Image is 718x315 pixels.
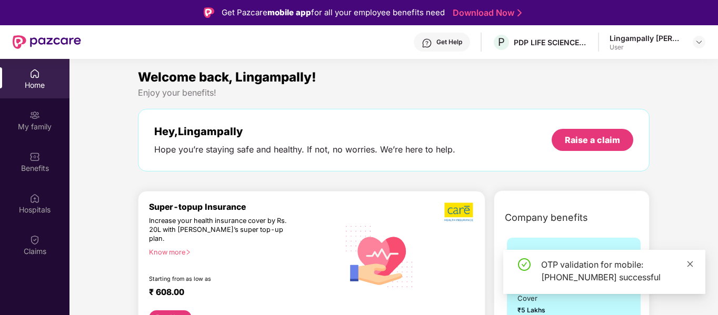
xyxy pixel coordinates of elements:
img: svg+xml;base64,PHN2ZyBpZD0iSG9tZSIgeG1sbnM9Imh0dHA6Ly93d3cudzMub3JnLzIwMDAvc3ZnIiB3aWR0aD0iMjAiIG... [29,68,40,79]
span: Welcome back, Lingampally! [138,69,316,85]
span: right [185,249,191,255]
img: New Pazcare Logo [13,35,81,49]
span: check-circle [518,258,531,271]
span: P [498,36,505,48]
span: Company benefits [505,210,588,225]
span: GROUP HEALTH INSURANCE [517,248,574,293]
div: User [610,43,683,52]
img: svg+xml;base64,PHN2ZyB4bWxucz0iaHR0cDovL3d3dy53My5vcmcvMjAwMC9zdmciIHhtbG5zOnhsaW5rPSJodHRwOi8vd3... [339,215,421,297]
div: Get Help [436,38,462,46]
div: Hey, Lingampally [154,125,455,138]
img: svg+xml;base64,PHN2ZyB3aWR0aD0iMjAiIGhlaWdodD0iMjAiIHZpZXdCb3g9IjAgMCAyMCAyMCIgZmlsbD0ibm9uZSIgeG... [29,110,40,120]
div: Raise a claim [565,134,620,146]
img: svg+xml;base64,PHN2ZyBpZD0iRHJvcGRvd24tMzJ4MzIiIHhtbG5zPSJodHRwOi8vd3d3LnczLm9yZy8yMDAwL3N2ZyIgd2... [695,38,703,46]
img: svg+xml;base64,PHN2ZyBpZD0iQ2xhaW0iIHhtbG5zPSJodHRwOi8vd3d3LnczLm9yZy8yMDAwL3N2ZyIgd2lkdGg9IjIwIi... [29,235,40,245]
div: Lingampally [PERSON_NAME] [610,33,683,43]
div: Know more [149,248,333,256]
strong: mobile app [267,7,311,17]
img: b5dec4f62d2307b9de63beb79f102df3.png [444,202,474,222]
div: Enjoy your benefits! [138,87,650,98]
img: svg+xml;base64,PHN2ZyBpZD0iSG9zcGl0YWxzIiB4bWxucz0iaHR0cDovL3d3dy53My5vcmcvMjAwMC9zdmciIHdpZHRoPS... [29,193,40,204]
div: PDP LIFE SCIENCE LOGISTICS INDIA PRIVATE LIMITED [514,37,587,47]
a: Download Now [453,7,518,18]
div: Super-topup Insurance [149,202,339,212]
div: Starting from as low as [149,276,294,283]
img: Logo [204,7,214,18]
div: Increase your health insurance cover by Rs. 20L with [PERSON_NAME]’s super top-up plan. [149,217,293,243]
div: OTP validation for mobile: [PHONE_NUMBER] successful [541,258,693,283]
img: svg+xml;base64,PHN2ZyBpZD0iQmVuZWZpdHMiIHhtbG5zPSJodHRwOi8vd3d3LnczLm9yZy8yMDAwL3N2ZyIgd2lkdGg9Ij... [29,151,40,162]
div: Hope you’re staying safe and healthy. If not, no worries. We’re here to help. [154,144,455,155]
span: ₹5 Lakhs [517,305,567,315]
span: close [686,260,694,268]
img: Stroke [517,7,522,18]
div: ₹ 608.00 [149,287,328,300]
div: Get Pazcare for all your employee benefits need [222,6,445,19]
img: svg+xml;base64,PHN2ZyBpZD0iSGVscC0zMngzMiIgeG1sbnM9Imh0dHA6Ly93d3cudzMub3JnLzIwMDAvc3ZnIiB3aWR0aD... [422,38,432,48]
